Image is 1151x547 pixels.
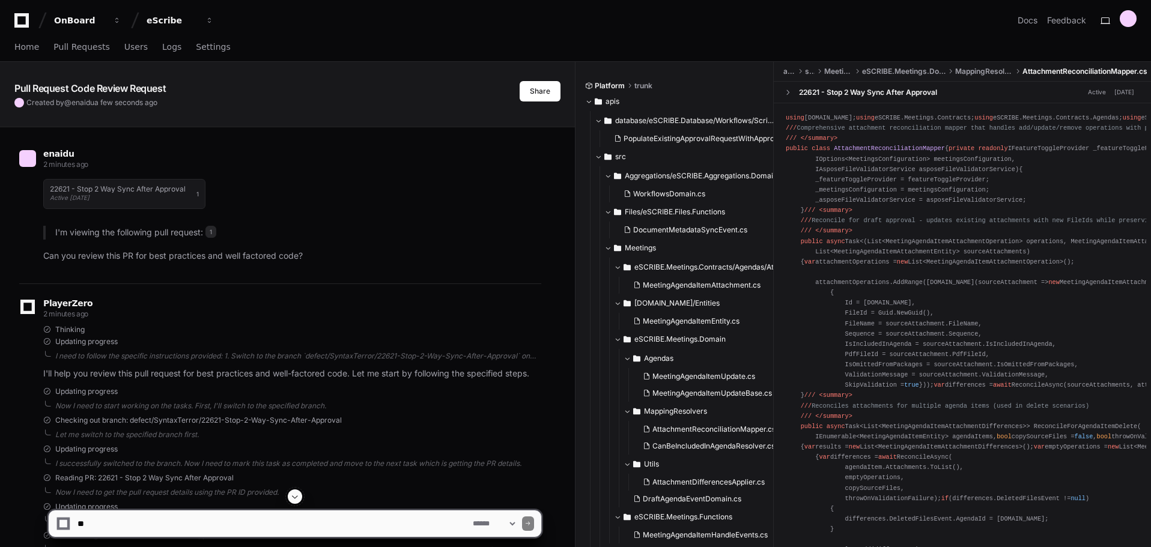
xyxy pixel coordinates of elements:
span: false [1075,433,1093,440]
span: async [827,423,845,430]
svg: Directory [604,113,612,128]
span: new [1108,443,1119,450]
button: database/eSCRIBE.Database/Workflows/Scripts [595,111,774,130]
span: /// [801,402,812,409]
span: MeetingAgendaItemAttachment.cs [643,280,761,290]
span: WorkflowsDomain.cs [633,189,705,199]
span: using [856,114,875,121]
span: var [1034,443,1045,450]
span: enaidu [43,149,74,159]
svg: Directory [624,332,631,346]
span: new [849,443,860,450]
span: Meetings [625,243,656,253]
button: MeetingAgendaItemUpdateBase.cs [638,385,786,402]
span: trunk [634,81,652,91]
span: Meetings [824,67,852,76]
button: MappingResolvers [624,402,794,421]
svg: Directory [624,260,631,274]
svg: Directory [595,94,602,109]
span: public [801,238,823,245]
button: Share [520,81,560,101]
span: apis [606,97,619,106]
app-text-character-animate: Pull Request Code Review Request [14,82,166,94]
span: using [1123,114,1141,121]
button: apis [585,92,765,111]
span: /// [801,413,812,420]
span: /// [801,217,812,224]
div: I successfully switched to the branch. Now I need to mark this task as completed and move to the ... [55,459,541,468]
span: eSCRIBE.Meetings.Domain [634,334,726,344]
button: Agendas [624,349,794,368]
p: I'm viewing the following pull request: [55,226,541,240]
button: eScribe [142,10,219,31]
button: MeetingAgendaItemAttachment.cs [628,277,786,294]
button: src [595,147,774,166]
svg: Directory [633,351,640,366]
span: Settings [196,43,230,50]
div: I need to follow the specific instructions provided: 1. Switch to the branch `defect/SyntaxTerror... [55,351,541,361]
div: Let me switch to the specified branch first. [55,430,541,440]
span: true [904,381,919,388]
span: /// [786,134,797,142]
span: <summary> [819,207,852,214]
h1: 22621 - Stop 2 Way Sync After Approval [50,186,186,193]
span: </summary> [815,413,852,420]
button: eSCRIBE.Meetings.Contracts/Agendas/Attachments [614,258,794,277]
span: var [804,443,815,450]
span: readonly [978,145,1007,152]
a: Docs [1018,14,1037,26]
span: Active [1084,86,1110,98]
span: MeetingAgendaItemUpdateBase.cs [652,388,772,398]
a: Users [124,34,148,61]
span: /// [786,124,797,131]
span: @ [64,98,71,107]
span: enaidu [71,98,94,107]
span: Active [DATE] [50,194,90,201]
span: /// [804,391,815,399]
a: Home [14,34,39,61]
button: MeetingAgendaItemUpdate.cs [638,368,786,385]
span: new [897,258,908,265]
span: class [812,145,830,152]
button: eSCRIBE.Meetings.Domain [614,330,794,349]
span: AttachmentReconciliationMapper.cs [1022,67,1147,76]
div: [DATE] [1114,88,1134,97]
span: apis [783,67,795,76]
span: eSCRIBE.Meetings.Contracts/Agendas/Attachments [634,262,794,272]
span: 2 minutes ago [43,160,88,169]
span: /// [804,207,815,214]
span: using [786,114,804,121]
span: Thinking [55,325,85,334]
span: MeetingAgendaItemEntity.cs [643,316,739,326]
div: 22621 - Stop 2 Way Sync After Approval [799,88,937,97]
div: OnBoard [54,14,106,26]
button: Meetings [604,238,784,258]
button: Utils [624,455,794,474]
button: Aggregations/eSCRIBE.Aggregations.Domain/Domains [604,166,784,186]
button: MeetingAgendaItemEntity.cs [628,313,786,330]
span: public [786,145,808,152]
span: Updating progress [55,444,118,454]
button: AttachmentDifferencesApplier.cs [638,474,786,491]
span: PopulateExistingApprovalRequestWithApprovalRequestSettings_Script.sql [624,134,875,144]
span: </summary> [801,134,838,142]
span: MappingResolvers [955,67,1013,76]
span: 1 [205,226,216,238]
span: Reading PR: 22621 - Stop 2 Way Sync After Approval [55,473,234,483]
svg: Directory [633,457,640,471]
svg: Directory [614,241,621,255]
p: Can you review this PR for best practices and well factored code? [43,249,541,263]
button: OnBoard [49,10,126,31]
button: CanBeIncludedInAgendaResolver.cs [638,438,786,455]
button: DocumentMetadataSyncEvent.cs [619,222,777,238]
div: eScribe [147,14,198,26]
button: WorkflowsDomain.cs [619,186,777,202]
button: PopulateExistingApprovalRequestWithApprovalRequestSettings_Script.sql [609,130,777,147]
span: private [949,145,974,152]
span: Users [124,43,148,50]
svg: Directory [614,205,621,219]
a: Settings [196,34,230,61]
span: PlayerZero [43,300,93,307]
span: Updating progress [55,387,118,396]
span: var [804,258,815,265]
